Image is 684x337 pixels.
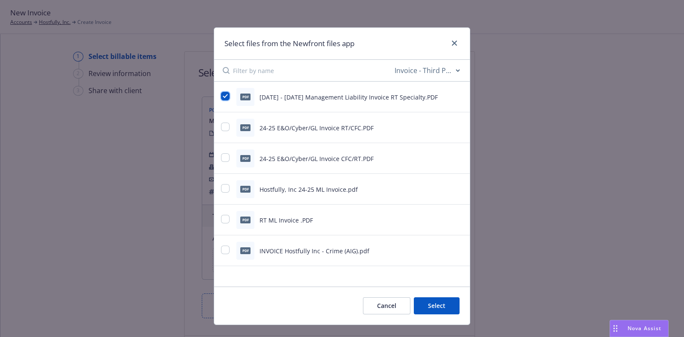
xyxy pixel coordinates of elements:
input: Filter by name [233,60,393,81]
span: pdf [240,247,251,254]
button: preview file [455,92,463,102]
button: Select [414,297,460,314]
span: 24-25 E&O/Cyber/GL Invoice CFC/RT.PDF [259,155,374,163]
button: download file [442,123,448,133]
svg: Search [223,67,230,74]
button: download file [442,215,448,225]
span: pdf [240,186,251,192]
span: [DATE] - [DATE] Management Liability Invoice RT Specialty.PDF [259,93,438,101]
span: RT ML Invoice .PDF [259,216,313,224]
button: preview file [455,246,463,256]
span: PDF [240,124,251,131]
button: Cancel [363,297,410,314]
button: preview file [455,215,463,225]
span: INVOICE Hostfully Inc - Crime (AIG).pdf [259,247,369,255]
button: download file [442,153,448,164]
span: PDF [240,94,251,100]
span: 24-25 E&O/Cyber/GL Invoice RT/CFC.PDF [259,124,374,132]
button: Nova Assist [610,320,669,337]
span: PDF [240,155,251,161]
a: close [449,38,460,48]
button: preview file [455,184,463,194]
span: Nova Assist [628,325,661,332]
h1: Select files from the Newfront files app [224,38,354,49]
span: PDF [240,217,251,223]
button: download file [442,184,448,194]
div: Drag to move [610,320,621,337]
button: preview file [455,123,463,133]
button: preview file [455,153,463,164]
span: Hostfully, Inc 24-25 ML Invoice.pdf [259,185,358,193]
button: download file [442,92,448,102]
button: download file [442,246,448,256]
